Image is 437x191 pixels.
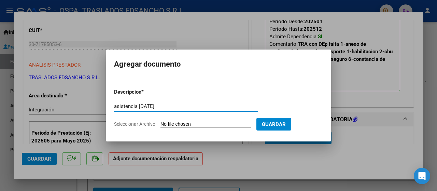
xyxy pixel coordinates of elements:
[262,121,286,127] span: Guardar
[114,58,323,71] h2: Agregar documento
[114,121,155,127] span: Seleccionar Archivo
[114,88,177,96] p: Descripcion
[256,118,291,131] button: Guardar
[414,168,430,184] div: Open Intercom Messenger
